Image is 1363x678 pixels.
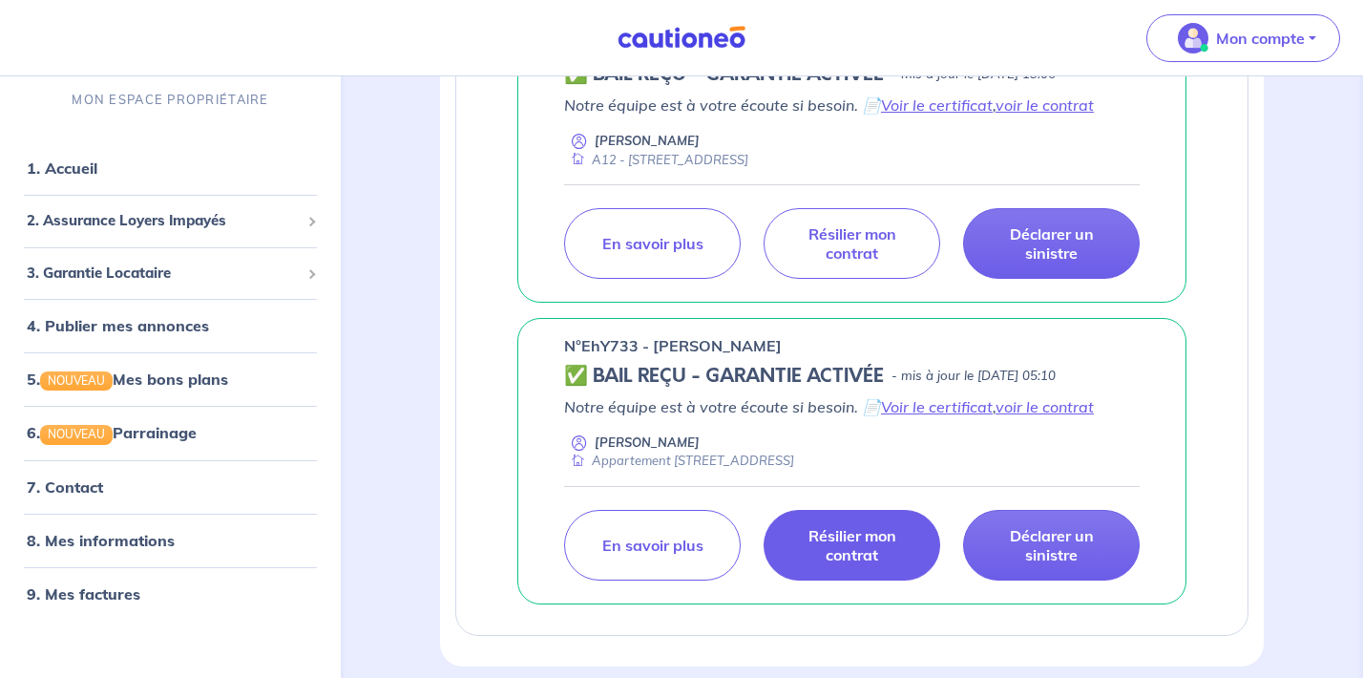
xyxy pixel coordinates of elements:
div: 2. Assurance Loyers Impayés [8,202,333,240]
h5: ✅ BAIL REÇU - GARANTIE ACTIVÉE [564,365,884,388]
div: 9. Mes factures [8,575,333,613]
img: illu_account_valid_menu.svg [1178,23,1208,53]
p: [PERSON_NAME] [595,132,700,150]
a: 8. Mes informations [27,531,175,550]
a: 7. Contact [27,477,103,497]
p: MON ESPACE PROPRIÉTAIRE [72,91,268,109]
a: En savoir plus [564,208,741,279]
span: 2. Assurance Loyers Impayés [27,210,300,232]
a: Résilier mon contrat [764,510,940,581]
div: 6.NOUVEAUParrainage [8,413,333,452]
a: 5.NOUVEAUMes bons plans [27,370,228,389]
div: Appartement [STREET_ADDRESS] [564,452,794,470]
a: Déclarer un sinistre [963,208,1140,279]
a: Voir le certificat [881,95,993,115]
div: A12 - [STREET_ADDRESS] [564,151,748,169]
p: Résilier mon contrat [787,526,916,564]
p: Notre équipe est à votre écoute si besoin. 📄 , [564,395,1140,418]
p: n°EhY733 - [PERSON_NAME] [564,334,782,357]
div: 4. Publier mes annonces [8,307,333,345]
p: Mon compte [1216,27,1305,50]
a: Déclarer un sinistre [963,510,1140,581]
p: Notre équipe est à votre écoute si besoin. 📄 , [564,94,1140,117]
div: 7. Contact [8,468,333,506]
p: Déclarer un sinistre [987,526,1116,564]
a: 4. Publier mes annonces [27,316,209,335]
a: voir le contrat [996,95,1094,115]
div: 8. Mes informations [8,521,333,560]
p: En savoir plus [602,234,703,253]
a: En savoir plus [564,510,741,581]
div: 3. Garantie Locataire [8,255,333,292]
a: 1. Accueil [27,159,97,178]
a: 9. Mes factures [27,584,140,604]
span: 3. Garantie Locataire [27,263,300,285]
div: state: CONTRACT-VALIDATED, Context: NEW,MAYBE-CERTIFICATE,ALONE,LESSOR-DOCUMENTS [564,365,1140,388]
h5: ✅ BAIL REÇU - GARANTIE ACTIVÉE [564,63,884,86]
img: Cautioneo [610,26,753,50]
a: Résilier mon contrat [764,208,940,279]
div: 1. Accueil [8,149,333,187]
a: voir le contrat [996,397,1094,416]
div: 5.NOUVEAUMes bons plans [8,360,333,398]
p: Résilier mon contrat [787,224,916,263]
p: - mis à jour le [DATE] 05:10 [891,367,1056,386]
button: illu_account_valid_menu.svgMon compte [1146,14,1340,62]
a: Voir le certificat [881,397,993,416]
p: En savoir plus [602,536,703,555]
a: 6.NOUVEAUParrainage [27,423,197,442]
p: [PERSON_NAME] [595,434,700,452]
p: Déclarer un sinistre [987,224,1116,263]
div: state: CONTRACT-VALIDATED, Context: NEW,CHOOSE-CERTIFICATE,ALONE,LESSOR-DOCUMENTS [564,63,1140,86]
